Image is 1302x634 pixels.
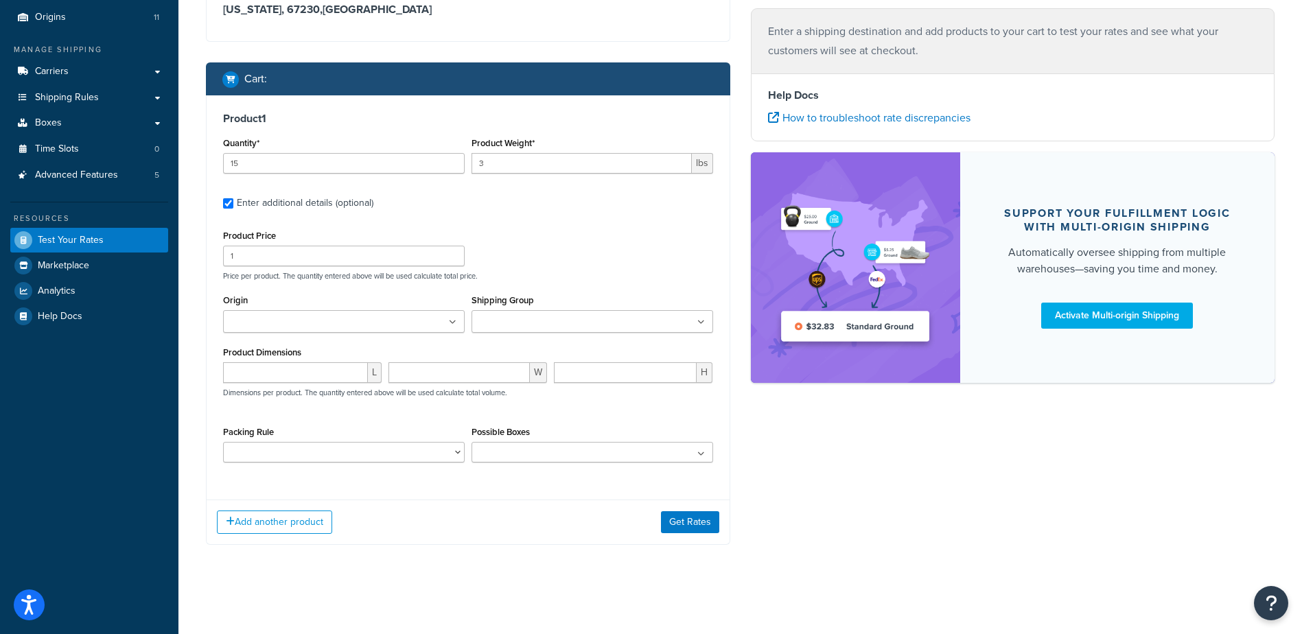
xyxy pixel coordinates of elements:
button: Get Rates [661,511,719,533]
a: Advanced Features5 [10,163,168,188]
a: Test Your Rates [10,228,168,253]
h3: [US_STATE], 67230 , [GEOGRAPHIC_DATA] [223,3,713,16]
li: Origins [10,5,168,30]
li: Time Slots [10,137,168,162]
a: Origins11 [10,5,168,30]
a: Boxes [10,110,168,136]
li: Advanced Features [10,163,168,188]
input: 0.0 [223,153,465,174]
a: Analytics [10,279,168,303]
span: 0 [154,143,159,155]
p: Price per product. The quantity entered above will be used calculate total price. [220,271,717,281]
div: Automatically oversee shipping from multiple warehouses—saving you time and money. [993,244,1242,277]
label: Possible Boxes [472,427,530,437]
div: Manage Shipping [10,44,168,56]
a: Shipping Rules [10,85,168,110]
div: Enter additional details (optional) [237,193,373,213]
span: Analytics [38,285,75,297]
p: Enter a shipping destination and add products to your cart to test your rates and see what your c... [768,22,1258,60]
p: Dimensions per product. The quantity entered above will be used calculate total volume. [220,388,507,397]
span: H [697,362,712,383]
a: Carriers [10,59,168,84]
label: Product Weight* [472,138,535,148]
span: Marketplace [38,260,89,272]
input: Enter additional details (optional) [223,198,233,209]
span: Boxes [35,117,62,129]
span: L [368,362,382,383]
input: 0.00 [472,153,692,174]
label: Product Price [223,231,276,241]
h2: Cart : [244,73,267,85]
h3: Product 1 [223,112,713,126]
a: Activate Multi-origin Shipping [1041,303,1193,329]
div: Support your fulfillment logic with Multi-origin shipping [993,207,1242,234]
span: W [530,362,547,383]
label: Origin [223,295,248,305]
span: Advanced Features [35,169,118,181]
span: Help Docs [38,311,82,322]
img: feature-image-multi-779b37daa2fb478c5b534a03f0c357f902ad2e054c7db8ba6a19ddeff452a1b8.png [771,173,940,362]
span: Test Your Rates [38,235,104,246]
label: Shipping Group [472,295,534,305]
span: 5 [154,169,159,181]
h4: Help Docs [768,87,1258,104]
a: Help Docs [10,304,168,329]
div: Resources [10,213,168,224]
a: Time Slots0 [10,137,168,162]
a: Marketplace [10,253,168,278]
span: Time Slots [35,143,79,155]
span: lbs [692,153,713,174]
button: Open Resource Center [1254,586,1288,620]
span: Carriers [35,66,69,78]
label: Packing Rule [223,427,274,437]
span: Shipping Rules [35,92,99,104]
button: Add another product [217,510,332,534]
span: 11 [154,12,159,23]
a: How to troubleshoot rate discrepancies [768,110,970,126]
label: Quantity* [223,138,259,148]
label: Product Dimensions [223,347,301,357]
span: Origins [35,12,66,23]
